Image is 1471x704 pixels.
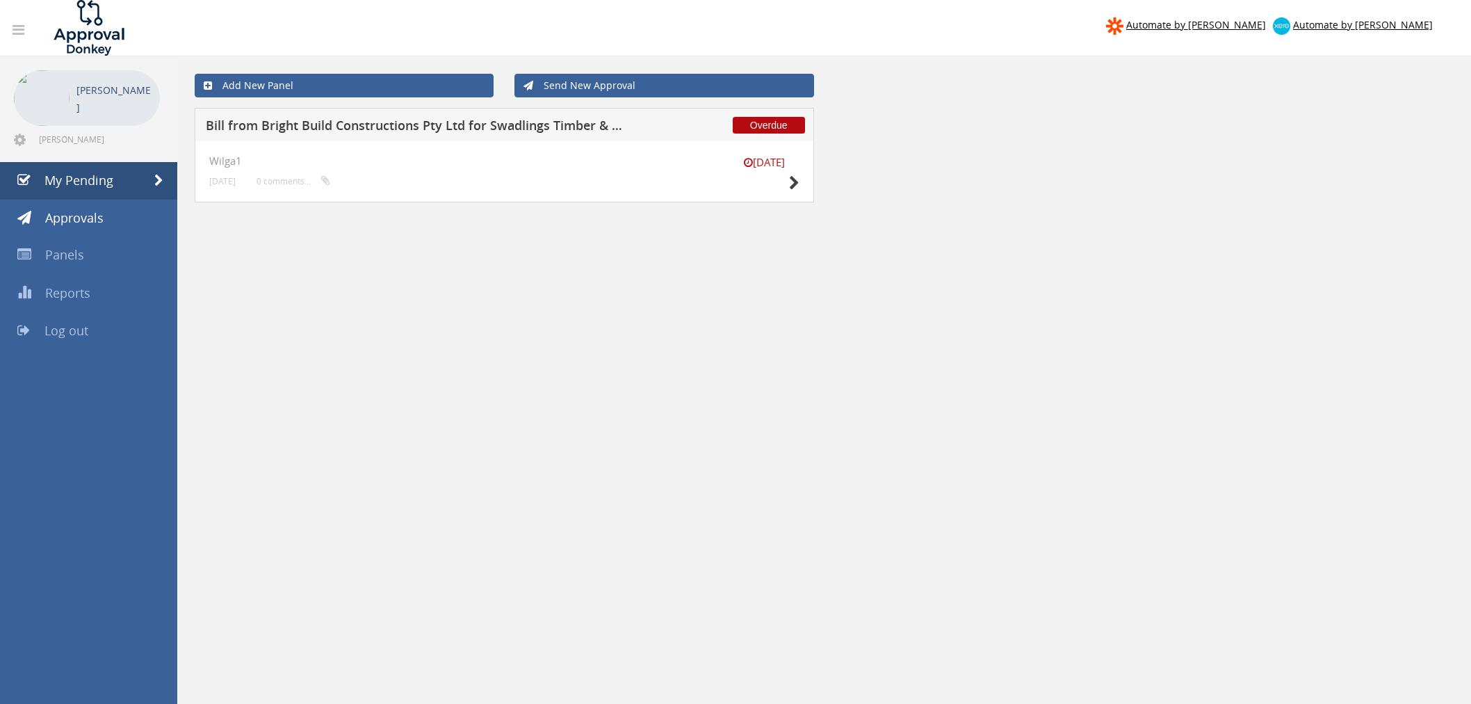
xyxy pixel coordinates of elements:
[44,322,88,339] span: Log out
[1273,17,1290,35] img: xero-logo.png
[45,285,90,301] span: Reports
[39,134,157,145] span: [PERSON_NAME][EMAIL_ADDRESS][DOMAIN_NAME]
[1293,18,1433,31] span: Automate by [PERSON_NAME]
[44,172,113,189] span: My Pending
[45,209,104,226] span: Approvals
[1126,18,1266,31] span: Automate by [PERSON_NAME]
[257,176,330,186] small: 0 comments...
[730,155,799,170] small: [DATE]
[209,176,236,186] small: [DATE]
[206,119,624,136] h5: Bill from Bright Build Constructions Pty Ltd for Swadlings Timber & Hardware
[45,246,84,263] span: Panels
[209,155,799,167] h4: Wilga1
[514,74,813,97] a: Send New Approval
[1106,17,1123,35] img: zapier-logomark.png
[76,81,153,116] p: [PERSON_NAME]
[195,74,494,97] a: Add New Panel
[733,117,805,134] span: Overdue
